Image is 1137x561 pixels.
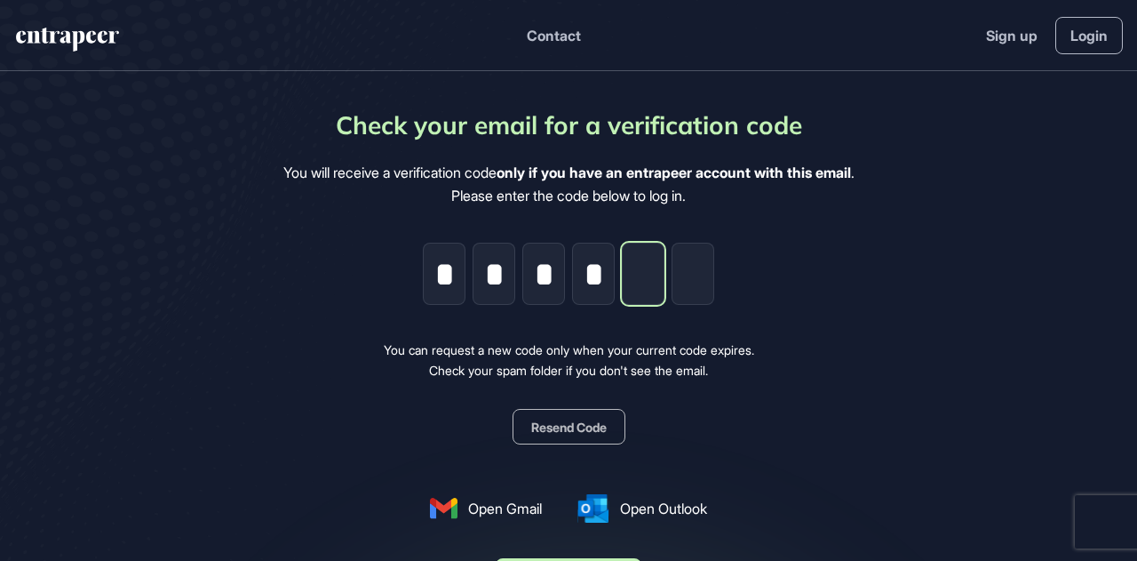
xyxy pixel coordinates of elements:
div: You will receive a verification code . Please enter the code below to log in. [283,162,855,207]
a: Open Gmail [430,498,543,519]
a: Open Outlook [577,494,707,523]
b: only if you have an entrapeer account with this email [497,164,851,181]
span: Open Gmail [468,498,542,519]
a: Sign up [986,25,1038,46]
span: Open Outlook [620,498,707,519]
a: entrapeer-logo [14,28,121,58]
a: Login [1055,17,1123,54]
button: Contact [527,24,581,47]
div: Check your email for a verification code [336,107,802,144]
div: You can request a new code only when your current code expires. Check your spam folder if you don... [384,341,754,381]
button: Resend Code [513,409,625,445]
